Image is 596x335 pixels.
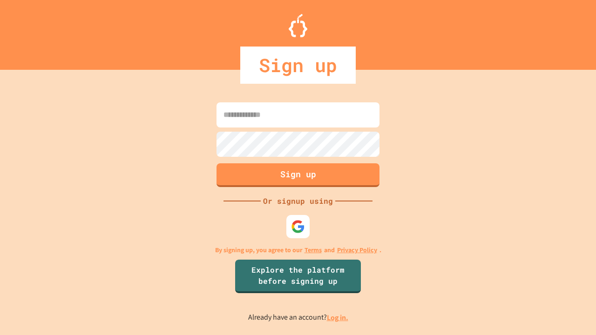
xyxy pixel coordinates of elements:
[248,312,348,323] p: Already have an account?
[261,195,335,207] div: Or signup using
[240,47,356,84] div: Sign up
[327,313,348,322] a: Log in.
[217,163,379,187] button: Sign up
[305,245,322,255] a: Terms
[289,14,307,37] img: Logo.svg
[337,245,377,255] a: Privacy Policy
[291,220,305,234] img: google-icon.svg
[215,245,381,255] p: By signing up, you agree to our and .
[235,260,361,293] a: Explore the platform before signing up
